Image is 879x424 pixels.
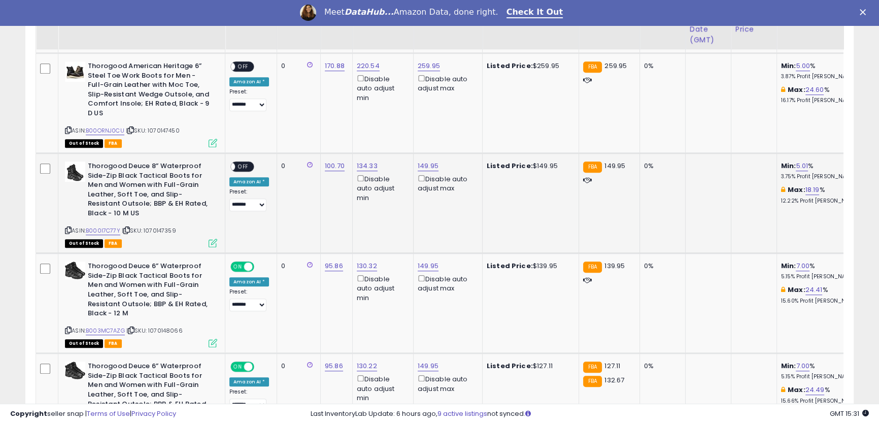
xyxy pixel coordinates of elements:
span: ON [231,363,244,371]
div: seller snap | | [10,409,176,419]
small: FBA [583,61,602,73]
div: % [781,85,865,104]
div: Disable auto adjust min [357,73,405,102]
span: 139.95 [604,261,625,271]
a: 9 active listings [437,409,487,418]
span: All listings that are currently out of stock and unavailable for purchase on Amazon [65,139,103,148]
span: OFF [235,162,251,171]
div: Last Purchase Date (GMT) [690,3,727,45]
span: 259.95 [604,61,627,71]
a: 149.95 [418,161,438,171]
div: 0% [644,262,678,271]
div: 0 [281,61,313,71]
div: $127.11 [487,362,571,371]
p: 3.87% Profit [PERSON_NAME] [781,73,865,80]
p: 3.75% Profit [PERSON_NAME] [781,173,865,180]
i: This overrides the store level max markup for this listing [781,286,785,293]
div: Last InventoryLab Update: 6 hours ago, not synced. [311,409,869,419]
a: Privacy Policy [131,409,176,418]
a: 18.19 [805,185,820,195]
p: 15.60% Profit [PERSON_NAME] [781,298,865,305]
div: Amazon AI * [229,277,269,286]
a: 5.01 [796,161,808,171]
div: Meet Amazon Data, done right. [324,7,498,17]
div: ASIN: [65,61,217,146]
div: % [781,285,865,304]
a: B000I7C77Y [86,226,120,235]
div: Disable auto adjust max [418,273,475,293]
div: Disable auto adjust max [418,173,475,193]
a: 130.22 [357,361,377,371]
div: Disable auto adjust min [357,373,405,402]
div: Close [860,9,870,15]
a: Terms of Use [87,409,130,418]
small: FBA [583,161,602,173]
span: | SKU: 1070147359 [122,226,176,235]
p: 12.22% Profit [PERSON_NAME] [781,198,865,205]
div: % [781,61,865,80]
b: Thorogood American Heritage 6” Steel Toe Work Boots for Men - Full-Grain Leather with Moc Toe, Sl... [88,61,211,120]
a: 149.95 [418,261,438,271]
b: Thorogood Deuce 6” Waterproof Side-Zip Black Tactical Boots for Men and Women with Full-Grain Lea... [88,262,211,320]
img: 41McXaM3JUS._SL40_.jpg [65,362,85,379]
a: 24.49 [805,385,825,395]
span: | SKU: 1070148066 [126,327,183,335]
a: 134.33 [357,161,378,171]
p: 5.15% Profit [PERSON_NAME] [781,273,865,280]
a: 100.70 [325,161,345,171]
div: % [781,161,865,180]
b: Listed Price: [487,361,533,371]
span: FBA [105,139,122,148]
a: 149.95 [418,361,438,371]
div: Disable auto adjust max [418,73,475,93]
img: 41mCsZnFW0L._SL40_.jpg [65,161,85,182]
div: Preset: [229,388,269,411]
b: Max: [788,285,805,295]
a: 220.54 [357,61,380,71]
span: OFF [253,263,269,271]
div: 0 [281,262,313,271]
span: FBA [105,339,122,348]
b: Max: [788,185,805,194]
img: 41McXaM3JUS._SL40_.jpg [65,262,85,279]
div: Preset: [229,88,269,111]
div: ASIN: [65,161,217,246]
b: Thorogood Deuce 6” Waterproof Side-Zip Black Tactical Boots for Men and Women with Full-Grain Lea... [88,362,211,420]
div: ASIN: [65,262,217,346]
strong: Copyright [10,409,47,418]
div: $149.95 [487,161,571,171]
b: Max: [788,385,805,395]
b: Min: [781,161,796,171]
a: B003MC7AZG [86,327,125,335]
div: 0% [644,362,678,371]
div: % [781,185,865,204]
span: OFF [235,62,251,71]
span: | SKU: 1070147450 [126,126,180,135]
b: Listed Price: [487,261,533,271]
a: 7.00 [796,261,809,271]
p: 16.17% Profit [PERSON_NAME] [781,97,865,104]
b: Min: [781,361,796,371]
span: 127.11 [604,361,620,371]
span: OFF [253,363,269,371]
img: Profile image for Georgie [300,5,316,21]
div: Amazon AI * [229,377,269,386]
a: 170.88 [325,61,345,71]
a: 95.86 [325,261,343,271]
span: All listings that are currently out of stock and unavailable for purchase on Amazon [65,339,103,348]
a: 259.95 [418,61,440,71]
a: 5.00 [796,61,810,71]
b: Min: [781,261,796,271]
img: 41bpDZwo6QL._SL40_.jpg [65,61,85,82]
b: Min: [781,61,796,71]
div: Last Purchase Price [735,3,772,35]
div: Preset: [229,188,269,211]
div: Disable auto adjust min [357,273,405,302]
i: This overrides the store level max markup for this listing [781,86,785,93]
small: FBA [583,376,602,387]
div: Disable auto adjust min [357,173,405,202]
i: This overrides the store level max markup for this listing [781,186,785,193]
span: FBA [105,239,122,248]
span: 149.95 [604,161,625,171]
i: This overrides the store level max markup for this listing [781,386,785,393]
